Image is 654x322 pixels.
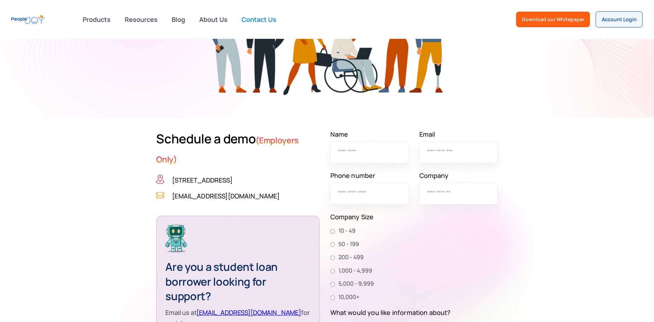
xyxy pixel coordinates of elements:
[156,191,164,200] img: Icon
[172,191,279,201] a: [EMAIL_ADDRESS][DOMAIN_NAME]
[522,16,584,23] div: Download our Whitepaper
[330,129,409,139] label: Name
[419,129,498,139] label: Email
[156,130,255,147] span: Schedule a demo
[172,175,232,185] p: [STREET_ADDRESS]
[596,11,643,28] a: Account Login
[419,170,498,181] label: Company
[330,170,409,181] label: Phone number
[237,12,281,27] a: Contact Us
[330,307,498,318] label: What would you like information about?
[167,12,189,27] a: Blog
[335,279,374,288] span: 5,000 - 9,999
[330,242,335,247] input: 50 - 199
[330,296,335,300] input: 10,000+
[516,12,590,27] a: Download our Whitepaper
[11,12,45,28] a: home
[335,226,355,235] span: 10 - 49
[602,16,637,23] div: Account Login
[330,269,335,274] input: 1,000 - 4,999
[78,12,115,26] div: Products
[335,253,364,262] span: 200 - 499
[330,229,335,234] input: 10 - 49
[330,211,498,222] label: Company Size
[330,282,335,287] input: 5,000 - 9,999
[335,240,359,249] span: 50 - 199
[165,260,310,304] h3: Are you a student loan borrower looking for support?
[335,293,359,302] span: 10,000+
[195,12,232,27] a: About Us
[156,175,164,184] img: Icon
[330,256,335,260] input: 200 - 499
[120,12,162,27] a: Resources
[335,266,372,275] span: 1,000 - 4,999
[197,308,301,317] a: [EMAIL_ADDRESS][DOMAIN_NAME]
